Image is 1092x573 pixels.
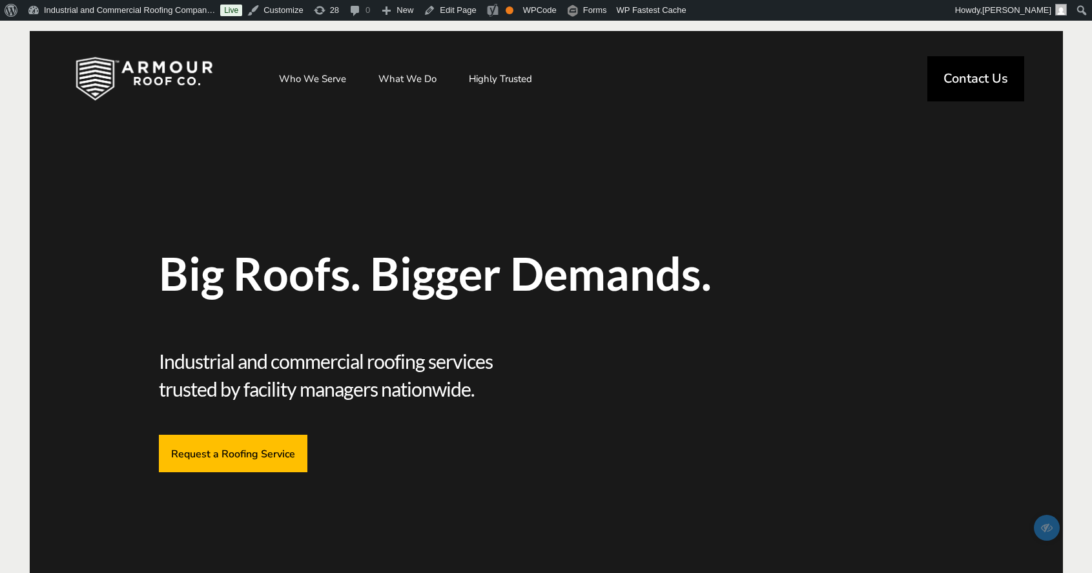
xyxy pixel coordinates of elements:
span: Contact Us [943,72,1008,85]
a: Contact Us [927,56,1024,101]
img: Industrial and Commercial Roofing Company | Armour Roof Co. [55,47,233,111]
a: Highly Trusted [456,63,545,95]
div: OK [506,6,513,14]
span: Edit/Preview [1034,515,1060,541]
a: What We Do [366,63,449,95]
span: [PERSON_NAME] [982,5,1051,15]
a: Who We Serve [266,63,359,95]
a: Live [220,5,242,16]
